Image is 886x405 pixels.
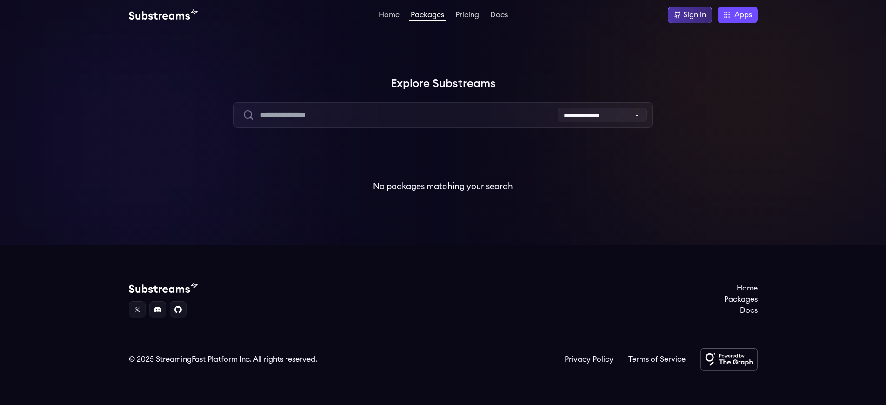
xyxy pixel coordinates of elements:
a: Home [724,283,758,294]
a: Home [377,11,401,20]
h1: Explore Substreams [129,74,758,93]
a: Privacy Policy [565,354,613,365]
a: Packages [724,294,758,305]
a: Terms of Service [628,354,686,365]
a: Packages [409,11,446,21]
span: Apps [734,9,752,20]
img: Substream's logo [129,283,198,294]
div: Sign in [683,9,706,20]
img: Powered by The Graph [700,348,758,371]
a: Docs [488,11,510,20]
a: Docs [724,305,758,316]
img: Substream's logo [129,9,198,20]
a: Sign in [668,7,712,23]
a: Pricing [453,11,481,20]
p: No packages matching your search [373,180,513,193]
div: © 2025 StreamingFast Platform Inc. All rights reserved. [129,354,317,365]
